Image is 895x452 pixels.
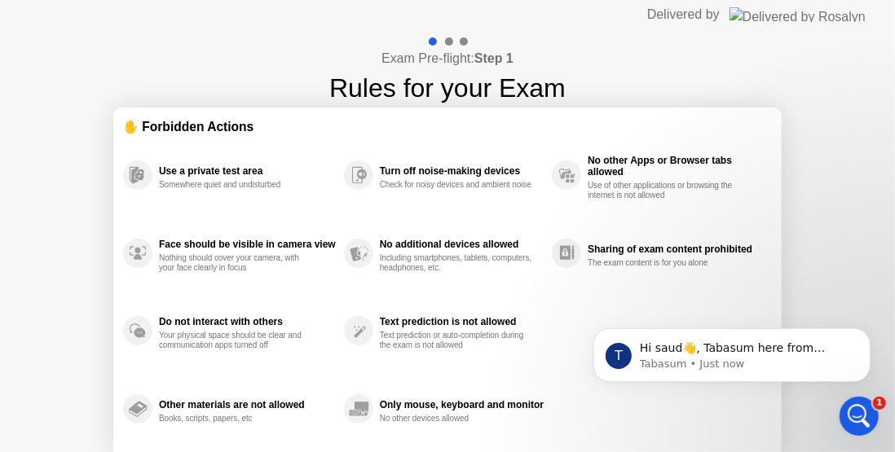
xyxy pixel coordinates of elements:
[381,49,514,68] h4: Exam Pre-flight:
[380,399,544,410] div: Only mouse, keyboard and monitor
[474,51,514,65] b: Step 1
[380,239,544,250] div: No additional devices allowed
[159,253,313,273] div: Nothing should cover your camera, with your face clearly in focus
[730,7,866,22] img: Delivered by Rosalyn
[588,181,742,200] div: Use of other applications or browsing the internet is not allowed
[840,397,879,436] iframe: Intercom live chat
[380,253,534,273] div: Including smartphones, tablets, computers, headphones, etc.
[159,180,313,190] div: Somewhere quiet and undisturbed
[569,294,895,408] iframe: Intercom notifications message
[380,165,544,177] div: Turn off noise-making devices
[159,316,336,327] div: Do not interact with others
[159,239,336,250] div: Face should be visible in camera view
[380,180,534,190] div: Check for noisy devices and ambient noise
[159,331,313,350] div: Your physical space should be clear and communication apps turned off
[380,316,544,327] div: Text prediction is not allowed
[380,331,534,350] div: Text prediction or auto-completion during the exam is not allowed
[380,414,534,423] div: No other devices allowed
[873,397,886,410] span: 1
[159,414,313,423] div: Books, scripts, papers, etc
[647,5,720,24] div: Delivered by
[588,244,764,255] div: Sharing of exam content prohibited
[329,68,566,108] h1: Rules for your Exam
[123,117,772,136] div: ✋ Forbidden Actions
[588,258,742,268] div: The exam content is for you alone
[159,399,336,410] div: Other materials are not allowed
[588,155,764,178] div: No other Apps or Browser tabs allowed
[159,165,336,177] div: Use a private test area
